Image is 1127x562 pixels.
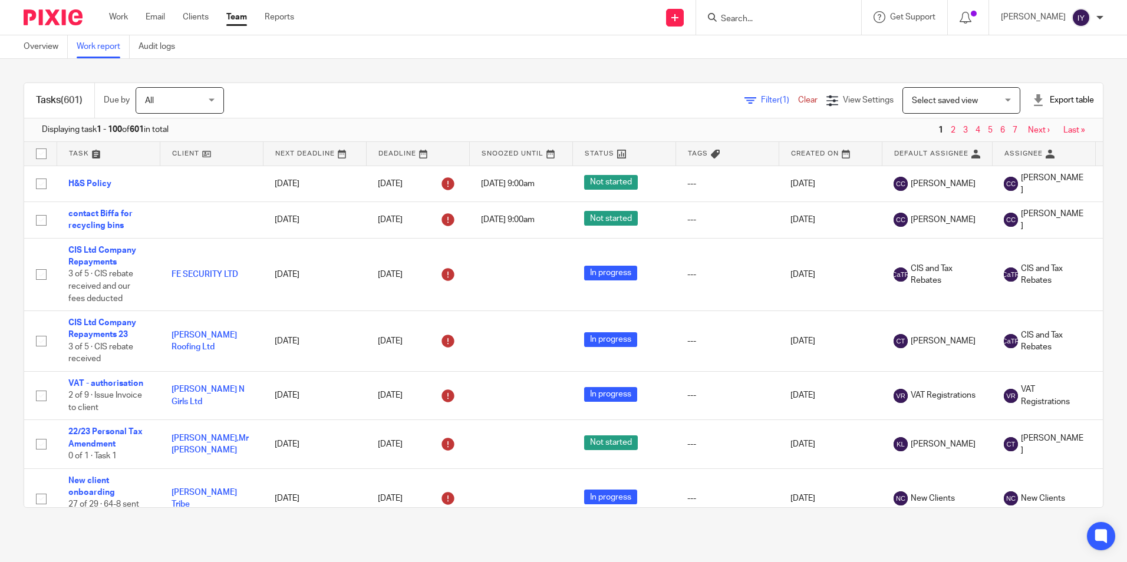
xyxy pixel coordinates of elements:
td: [DATE] [779,371,882,419]
a: H&S Policy [68,180,111,188]
img: svg%3E [894,267,908,282]
td: [DATE] [779,202,882,239]
img: svg%3E [894,389,908,403]
div: --- [687,214,767,226]
div: --- [687,389,767,401]
img: svg%3E [894,334,908,348]
img: svg%3E [894,213,908,227]
a: Clear [798,96,818,104]
td: [DATE] [263,311,366,372]
span: Filter [761,96,798,104]
a: [PERSON_NAME] Tribe [172,488,237,508]
a: 22/23 Personal Tax Amendment [68,428,143,448]
a: Last » [1063,126,1085,134]
span: 1 [935,123,946,137]
div: [DATE] [378,386,457,405]
span: (1) [780,96,789,104]
div: --- [687,335,767,347]
b: 1 - 100 [97,125,122,134]
nav: pager [935,125,1085,135]
img: svg%3E [1004,334,1018,348]
span: In progress [584,387,637,402]
span: Displaying task of in total [42,124,169,135]
div: [DATE] [378,265,457,284]
td: [DATE] [779,420,882,468]
span: Tags [688,150,708,157]
div: [DATE] [378,489,457,508]
div: [DATE] [378,174,457,193]
a: Team [226,11,247,23]
a: 7 [1013,126,1017,134]
a: 5 [988,126,993,134]
span: CIS and Tax Rebates [1021,329,1083,353]
span: 3 of 5 · CIS rebate received [68,343,133,363]
span: New Clients [911,492,955,504]
span: New Clients [1021,492,1065,504]
span: VAT Registrations [911,389,976,401]
a: contact Biffa for recycling bins [68,210,133,230]
img: svg%3E [1004,213,1018,227]
td: [DATE] [263,166,366,202]
span: Not started [584,211,638,226]
span: [PERSON_NAME] [1021,172,1083,196]
span: [PERSON_NAME] [911,178,976,190]
img: svg%3E [894,177,908,191]
span: Get Support [890,13,935,21]
td: [DATE] [779,166,882,202]
a: Audit logs [139,35,184,58]
span: [PERSON_NAME] [1021,432,1083,457]
span: View Settings [843,96,894,104]
span: (601) [61,95,83,105]
img: svg%3E [1004,389,1018,403]
p: Due by [104,94,130,106]
a: [PERSON_NAME],Mr [PERSON_NAME] [172,434,249,454]
span: [PERSON_NAME] [911,335,976,347]
span: In progress [584,490,637,504]
a: [PERSON_NAME] Roofing Ltd [172,331,237,351]
a: Work [109,11,128,23]
span: [PERSON_NAME] [911,438,976,450]
span: All [145,97,154,105]
a: Next › [1028,126,1050,134]
div: [DATE] [378,332,457,351]
a: 2 [951,126,955,134]
img: Pixie [24,9,83,25]
img: svg%3E [1004,437,1018,451]
a: 3 [963,126,968,134]
a: CIS Ltd Company Repayments 23 [68,319,136,339]
a: Email [146,11,165,23]
img: svg%3E [1072,8,1090,27]
div: Export table [1032,94,1094,106]
span: CIS and Tax Rebates [1021,263,1083,287]
a: VAT - authorisation [68,379,143,388]
td: [DATE] [263,371,366,419]
span: In progress [584,266,637,280]
span: [PERSON_NAME] [911,214,976,226]
span: Not started [584,435,638,450]
td: [DATE] [263,238,366,310]
div: --- [687,269,767,280]
div: [DATE] [378,210,457,229]
td: [DATE] [779,468,882,529]
a: New client onboarding [68,477,115,497]
a: CIS Ltd Company Repayments [68,246,136,266]
input: Search [720,14,826,25]
span: In progress [584,332,637,347]
td: [DATE] [263,420,366,468]
span: [DATE] 9:00am [481,180,535,188]
span: 3 of 5 · CIS rebate received and our fees deducted [68,270,133,303]
span: Select saved view [912,97,978,105]
span: [DATE] 9:00am [481,216,535,224]
img: svg%3E [894,491,908,505]
div: --- [687,438,767,450]
td: [DATE] [779,311,882,372]
h1: Tasks [36,94,83,107]
a: Overview [24,35,68,58]
span: 2 of 9 · Issue Invoice to client [68,391,142,412]
a: Clients [183,11,209,23]
img: svg%3E [1004,177,1018,191]
span: CIS and Tax Rebates [911,263,980,287]
td: [DATE] [263,202,366,239]
div: [DATE] [378,435,457,454]
a: 4 [976,126,980,134]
